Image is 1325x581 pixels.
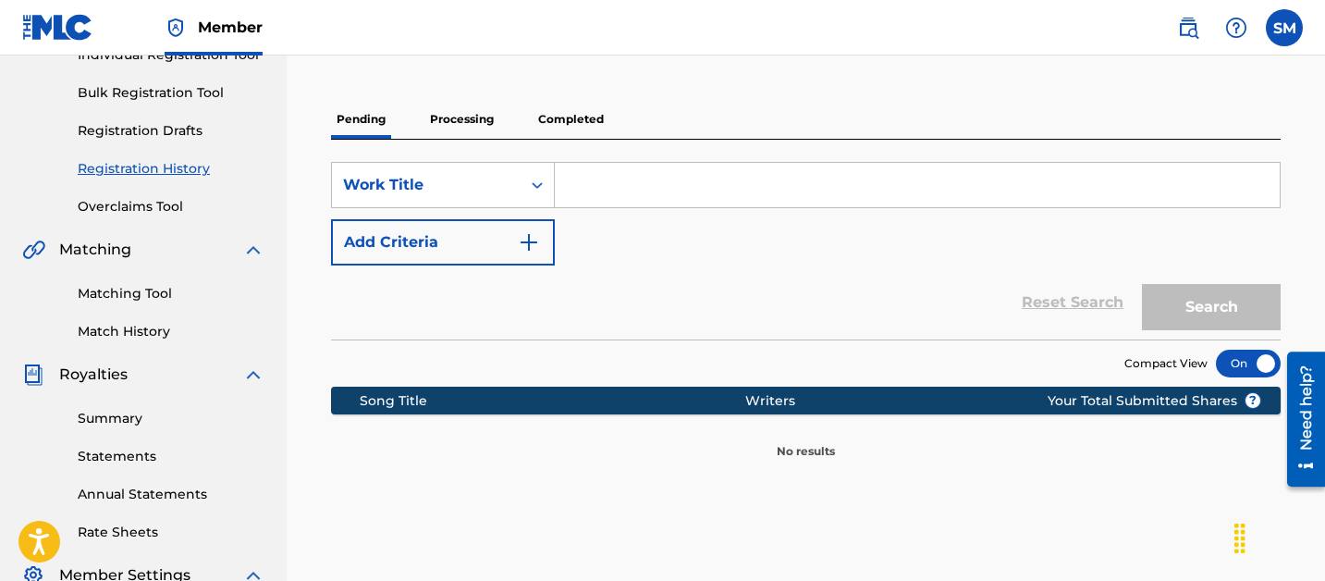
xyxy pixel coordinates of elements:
[331,219,555,266] button: Add Criteria
[331,162,1281,340] form: Search Form
[78,83,264,103] a: Bulk Registration Tool
[78,409,264,428] a: Summary
[424,100,499,139] p: Processing
[22,364,44,386] img: Royalties
[78,523,264,542] a: Rate Sheets
[1266,9,1303,46] div: User Menu
[1225,17,1247,39] img: help
[518,231,540,253] img: 9d2ae6d4665cec9f34b9.svg
[22,239,45,261] img: Matching
[1233,492,1325,581] iframe: Chat Widget
[1124,355,1208,372] span: Compact View
[78,485,264,504] a: Annual Statements
[360,391,745,411] div: Song Title
[1177,17,1199,39] img: search
[22,14,93,41] img: MLC Logo
[78,197,264,216] a: Overclaims Tool
[533,100,609,139] p: Completed
[1225,511,1255,566] div: Drag
[242,364,264,386] img: expand
[59,239,131,261] span: Matching
[777,421,835,460] p: No results
[1218,9,1255,46] div: Help
[1245,393,1260,408] span: ?
[1273,345,1325,494] iframe: Resource Center
[78,447,264,466] a: Statements
[78,322,264,341] a: Match History
[78,284,264,303] a: Matching Tool
[1048,391,1261,411] span: Your Total Submitted Shares
[331,100,391,139] p: Pending
[165,17,187,39] img: Top Rightsholder
[78,159,264,179] a: Registration History
[242,239,264,261] img: expand
[198,17,263,38] span: Member
[78,121,264,141] a: Registration Drafts
[745,391,1106,411] div: Writers
[343,174,509,196] div: Work Title
[59,364,128,386] span: Royalties
[1170,9,1207,46] a: Public Search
